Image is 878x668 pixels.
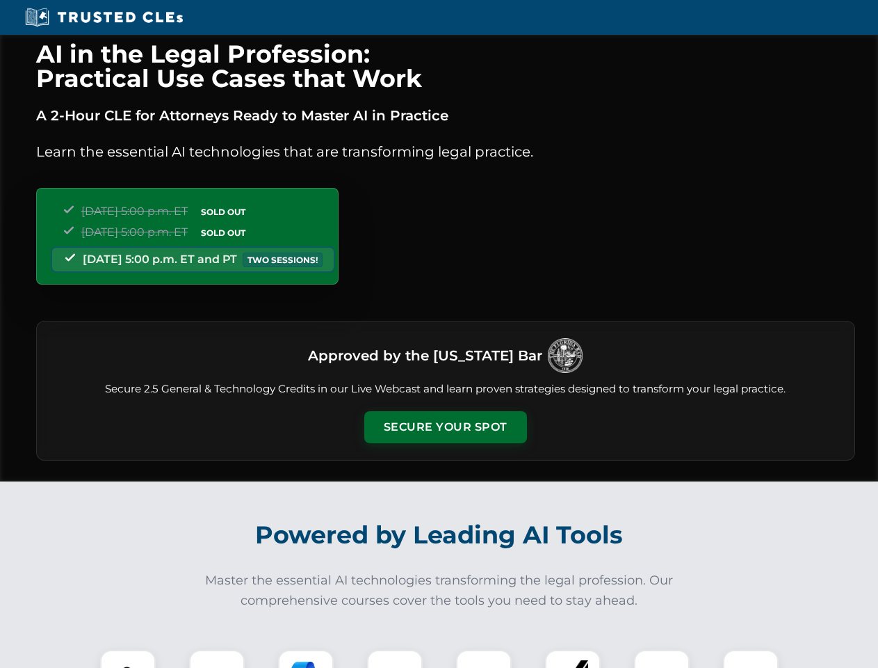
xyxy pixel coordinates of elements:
img: Logo [548,338,583,373]
h2: Powered by Leading AI Tools [54,511,824,559]
p: A 2-Hour CLE for Attorneys Ready to Master AI in Practice [36,104,855,127]
h1: AI in the Legal Profession: Practical Use Cases that Work [36,42,855,90]
h3: Approved by the [US_STATE] Bar [308,343,542,368]
span: SOLD OUT [196,225,250,240]
img: Trusted CLEs [21,7,187,28]
button: Secure Your Spot [364,411,527,443]
span: [DATE] 5:00 p.m. ET [81,205,188,218]
p: Secure 2.5 General & Technology Credits in our Live Webcast and learn proven strategies designed ... [54,381,838,397]
span: [DATE] 5:00 p.m. ET [81,225,188,239]
p: Learn the essential AI technologies that are transforming legal practice. [36,141,855,163]
p: Master the essential AI technologies transforming the legal profession. Our comprehensive courses... [196,571,683,611]
span: SOLD OUT [196,205,250,219]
